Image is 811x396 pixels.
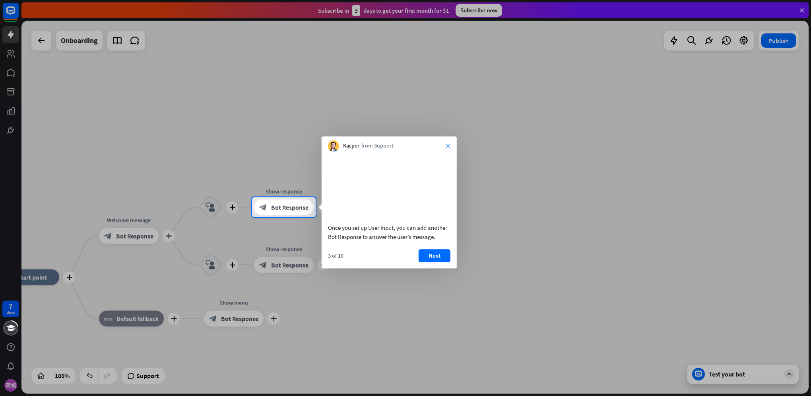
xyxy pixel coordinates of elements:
span: Kacper [343,142,359,150]
button: Next [419,249,450,262]
span: from Support [361,142,394,150]
button: Open LiveChat chat widget [6,3,30,27]
i: block_bot_response [259,203,267,211]
i: close [446,144,450,148]
div: Once you set up User Input, you can add another Bot Response to answer the user’s message. [328,223,450,241]
div: 3 of 10 [328,252,343,259]
span: Bot Response [271,203,308,211]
